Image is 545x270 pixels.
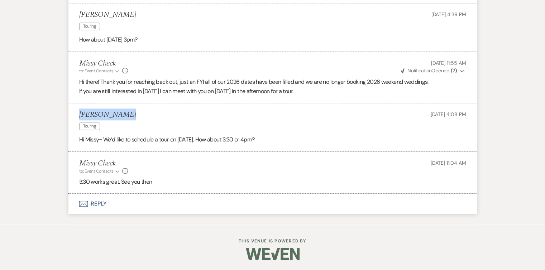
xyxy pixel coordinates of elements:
span: Touring [79,122,100,130]
span: to: Event Contacts [79,68,114,74]
p: How about [DATE] 3pm? [79,35,466,44]
strong: ( 7 ) [450,67,457,74]
button: to: Event Contacts [79,68,120,74]
img: Weven Logo [246,241,300,266]
h5: [PERSON_NAME] [79,110,136,119]
p: Hi Missy~ We’d like to schedule a tour on [DATE]. How about 3:30 or 4pm? [79,135,466,144]
span: Opened [401,67,457,74]
p: If you are still interested in [DATE] I can meet with you on [DATE] in the afternoon for a tour. [79,87,466,96]
span: [DATE] 11:04 AM [431,160,466,166]
span: Notification [407,67,431,74]
p: 3:30 works great. See you then [79,177,466,187]
span: [DATE] 11:55 AM [431,60,466,66]
button: Reply [68,194,477,214]
button: to: Event Contacts [79,168,120,174]
button: NotificationOpened (7) [400,67,466,74]
span: to: Event Contacts [79,168,114,174]
p: Hi there! Thank you for reaching back out, just an FYI all of our 2026 dates have been filled and... [79,77,466,87]
h5: Missy Check [79,159,128,168]
h5: Missy Check [79,59,128,68]
span: [DATE] 4:39 PM [431,11,466,18]
span: Touring [79,23,100,30]
h5: [PERSON_NAME] [79,10,136,19]
span: [DATE] 4:08 PM [430,111,466,117]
